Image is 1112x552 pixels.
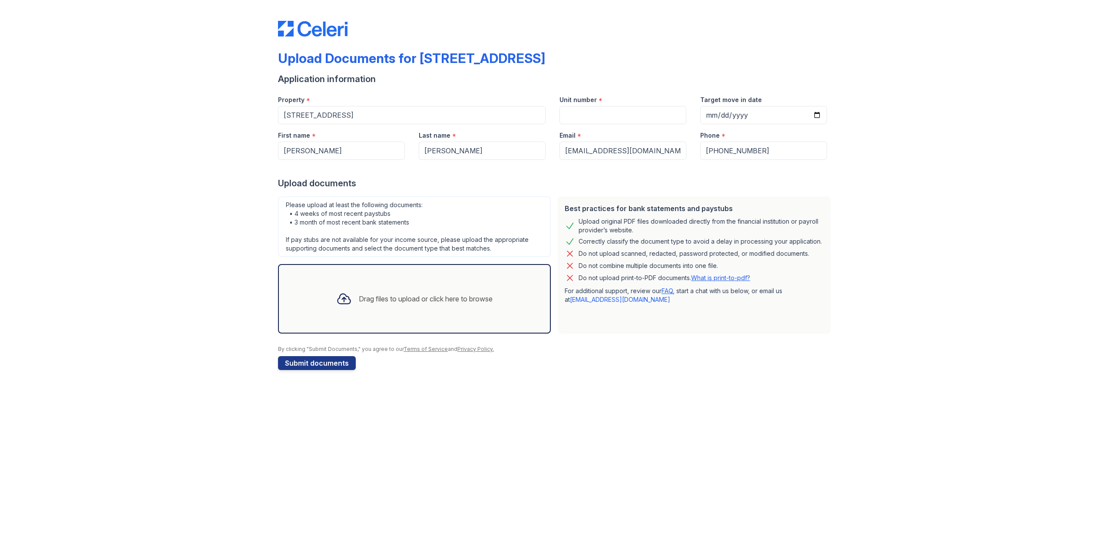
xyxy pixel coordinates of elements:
[691,274,750,281] a: What is print-to-pdf?
[278,346,834,353] div: By clicking "Submit Documents," you agree to our and
[419,131,450,140] label: Last name
[278,73,834,85] div: Application information
[579,274,750,282] p: Do not upload print-to-PDF documents.
[278,131,310,140] label: First name
[565,203,824,214] div: Best practices for bank statements and paystubs
[278,21,347,36] img: CE_Logo_Blue-a8612792a0a2168367f1c8372b55b34899dd931a85d93a1a3d3e32e68fde9ad4.png
[278,356,356,370] button: Submit documents
[278,196,551,257] div: Please upload at least the following documents: • 4 weeks of most recent paystubs • 3 month of mo...
[579,217,824,235] div: Upload original PDF files downloaded directly from the financial institution or payroll provider’...
[559,96,597,104] label: Unit number
[662,287,673,294] a: FAQ
[278,96,304,104] label: Property
[579,236,822,247] div: Correctly classify the document type to avoid a delay in processing your application.
[278,177,834,189] div: Upload documents
[570,296,670,303] a: [EMAIL_ADDRESS][DOMAIN_NAME]
[559,131,576,140] label: Email
[457,346,494,352] a: Privacy Policy.
[278,50,545,66] div: Upload Documents for [STREET_ADDRESS]
[404,346,448,352] a: Terms of Service
[359,294,493,304] div: Drag files to upload or click here to browse
[700,96,762,104] label: Target move in date
[700,131,720,140] label: Phone
[579,261,718,271] div: Do not combine multiple documents into one file.
[579,248,809,259] div: Do not upload scanned, redacted, password protected, or modified documents.
[565,287,824,304] p: For additional support, review our , start a chat with us below, or email us at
